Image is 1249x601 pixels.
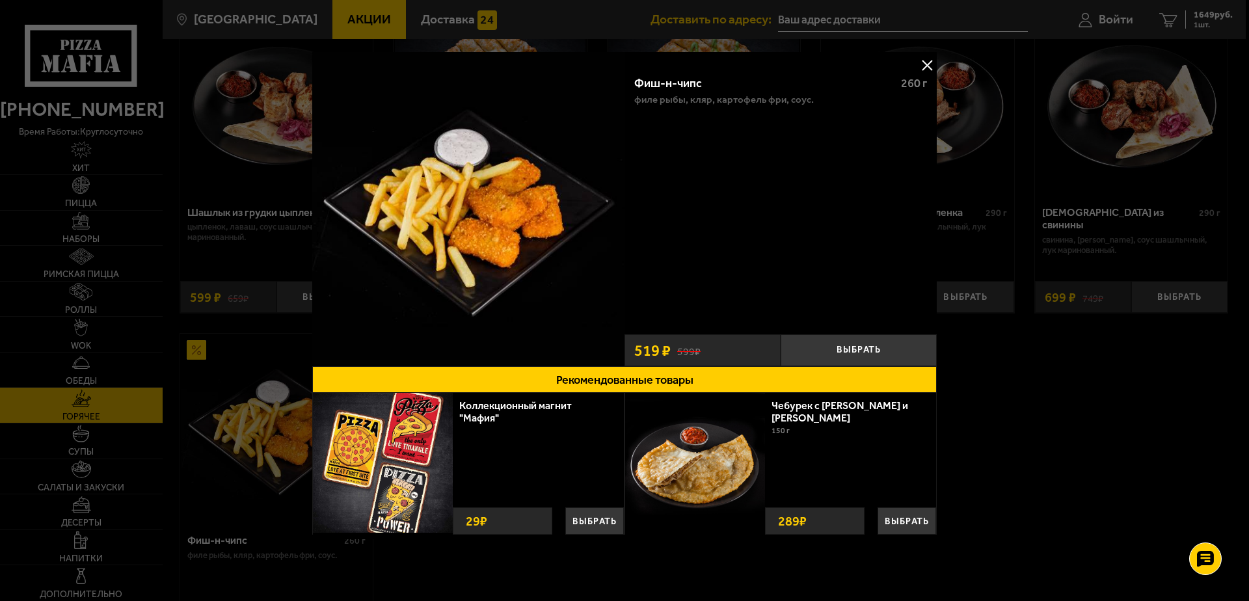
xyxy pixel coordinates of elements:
a: Фиш-н-чипс [312,52,624,366]
button: Выбрать [565,507,624,535]
button: Рекомендованные товары [312,366,937,393]
span: 519 ₽ [634,343,671,358]
div: Фиш-н-чипс [634,77,890,91]
a: Коллекционный магнит "Мафия" [459,399,572,424]
span: 260 г [901,76,927,90]
strong: 289 ₽ [775,508,810,534]
a: Чебурек с [PERSON_NAME] и [PERSON_NAME] [772,399,908,424]
img: Фиш-н-чипс [312,52,624,364]
span: 150 г [772,426,790,435]
button: Выбрать [781,334,937,366]
s: 599 ₽ [677,343,701,357]
strong: 29 ₽ [463,508,490,534]
p: филе рыбы, кляр, картофель фри, соус. [634,94,814,105]
button: Выбрать [878,507,936,535]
